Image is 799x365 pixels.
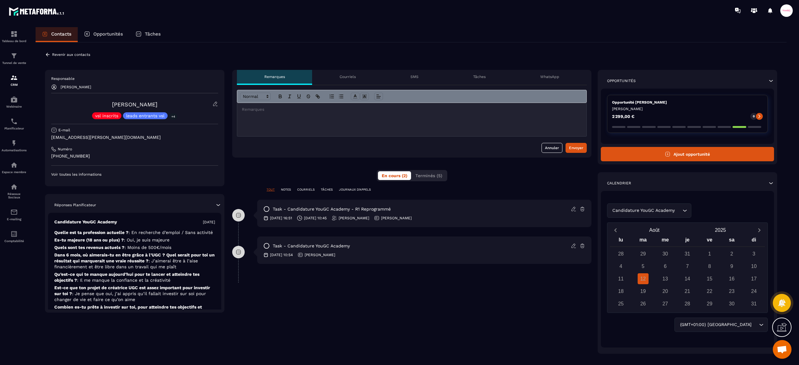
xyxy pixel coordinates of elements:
a: social-networksocial-networkRéseaux Sociaux [2,178,27,204]
p: Voir toutes les informations [51,172,218,177]
div: ve [699,236,721,246]
div: 5 [638,261,649,272]
p: Automatisations [2,148,27,152]
p: [DATE] 10:45 [304,216,327,221]
p: E-mailing [2,217,27,221]
div: Calendar wrapper [610,236,765,309]
span: En cours (2) [382,173,407,178]
button: Next month [753,226,765,234]
p: Numéro [58,147,72,152]
input: Search for option [676,207,681,214]
p: Responsable [51,76,218,81]
p: [DATE] 16:51 [270,216,292,221]
div: 29 [704,298,715,309]
img: formation [10,52,18,60]
div: 20 [660,286,671,297]
a: emailemailE-mailing [2,204,27,226]
p: Courriels [340,74,356,79]
a: Opportunités [78,27,129,42]
div: 30 [660,248,671,259]
p: [EMAIL_ADDRESS][PERSON_NAME][DOMAIN_NAME] [51,134,218,140]
div: sa [721,236,743,246]
p: JOURNAUX D'APPELS [339,187,371,192]
div: 31 [748,298,759,309]
p: COURRIELS [297,187,315,192]
p: Calendrier [607,181,631,186]
div: 23 [726,286,737,297]
p: Tâches [473,74,486,79]
p: Es-tu majeure (18 ans ou plus) ? [54,237,215,243]
button: Open years overlay [687,225,753,236]
div: Search for option [607,203,691,218]
span: Candidature YouGC Academy [611,207,676,214]
a: automationsautomationsWebinaire [2,91,27,113]
img: accountant [10,230,18,238]
div: 27 [660,298,671,309]
a: Contacts [36,27,78,42]
div: 29 [638,248,649,259]
p: TOUT [267,187,275,192]
a: [PERSON_NAME] [112,101,157,108]
p: Candidature YouGC Academy [54,219,117,225]
img: formation [10,30,18,38]
p: [PERSON_NAME] [612,106,763,111]
p: task - Candidature YouGC Academy - R1 Reprogrammé [273,206,391,212]
div: je [676,236,699,246]
p: Dans 6 mois, où aimerais-tu en être grâce à l’UGC ? Quel serait pour toi un résultat qui marquera... [54,252,215,270]
p: TÂCHES [321,187,333,192]
a: formationformationCRM [2,69,27,91]
p: Contacts [51,31,71,37]
p: Quels sont tes revenus actuels ? [54,245,215,251]
div: 14 [682,273,693,284]
button: Terminés (5) [412,171,446,180]
a: automationsautomationsAutomatisations [2,135,27,157]
div: 28 [615,248,626,259]
img: formation [10,74,18,81]
div: me [654,236,676,246]
button: Open months overlay [621,225,688,236]
p: [PERSON_NAME] [305,252,335,257]
img: logo [9,6,65,17]
div: 21 [682,286,693,297]
div: lu [610,236,632,246]
img: scheduler [10,118,18,125]
div: 13 [660,273,671,284]
div: 17 [748,273,759,284]
div: 30 [726,298,737,309]
button: Annuler [542,143,562,153]
div: 1 [704,248,715,259]
p: 0 [753,114,755,119]
p: Webinaire [2,105,27,108]
a: formationformationTunnel de vente [2,47,27,69]
div: 11 [615,273,626,284]
p: vsl inscrits [95,114,118,118]
div: Envoyer [569,145,583,151]
div: 19 [638,286,649,297]
p: Quelle est ta profession actuelle ? [54,230,215,236]
span: : En recherche d’emploi / Sans activité [129,230,213,235]
div: 16 [726,273,737,284]
p: Combien es-tu prête à investir sur toi, pour atteindre tes objectifs et transformer ta vie ? [54,304,215,322]
div: 6 [660,261,671,272]
div: 22 [704,286,715,297]
p: task - Candidature YouGC Academy [273,243,350,249]
span: : Je pense que oui, j’ai appris qu’il fallait investir sur soi pour changer de vie et faire ce qu... [54,291,206,302]
a: automationsautomationsEspace membre [2,157,27,178]
input: Search for option [753,321,757,328]
p: NOTES [281,187,291,192]
p: [PERSON_NAME] [339,216,369,221]
p: Opportunités [93,31,123,37]
a: schedulerschedulerPlanificateur [2,113,27,135]
p: Opportunité [PERSON_NAME] [612,100,763,105]
p: Opportunités [607,78,636,83]
p: Tunnel de vente [2,61,27,65]
a: formationformationTableau de bord [2,26,27,47]
div: 31 [682,248,693,259]
div: 18 [615,286,626,297]
p: Est-ce que ton projet de créatrice UGC est assez important pour investir sur toi ? [54,285,215,303]
div: 10 [748,261,759,272]
img: automations [10,96,18,103]
a: Tâches [129,27,167,42]
div: 15 [704,273,715,284]
p: leads entrants vsl [126,114,164,118]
